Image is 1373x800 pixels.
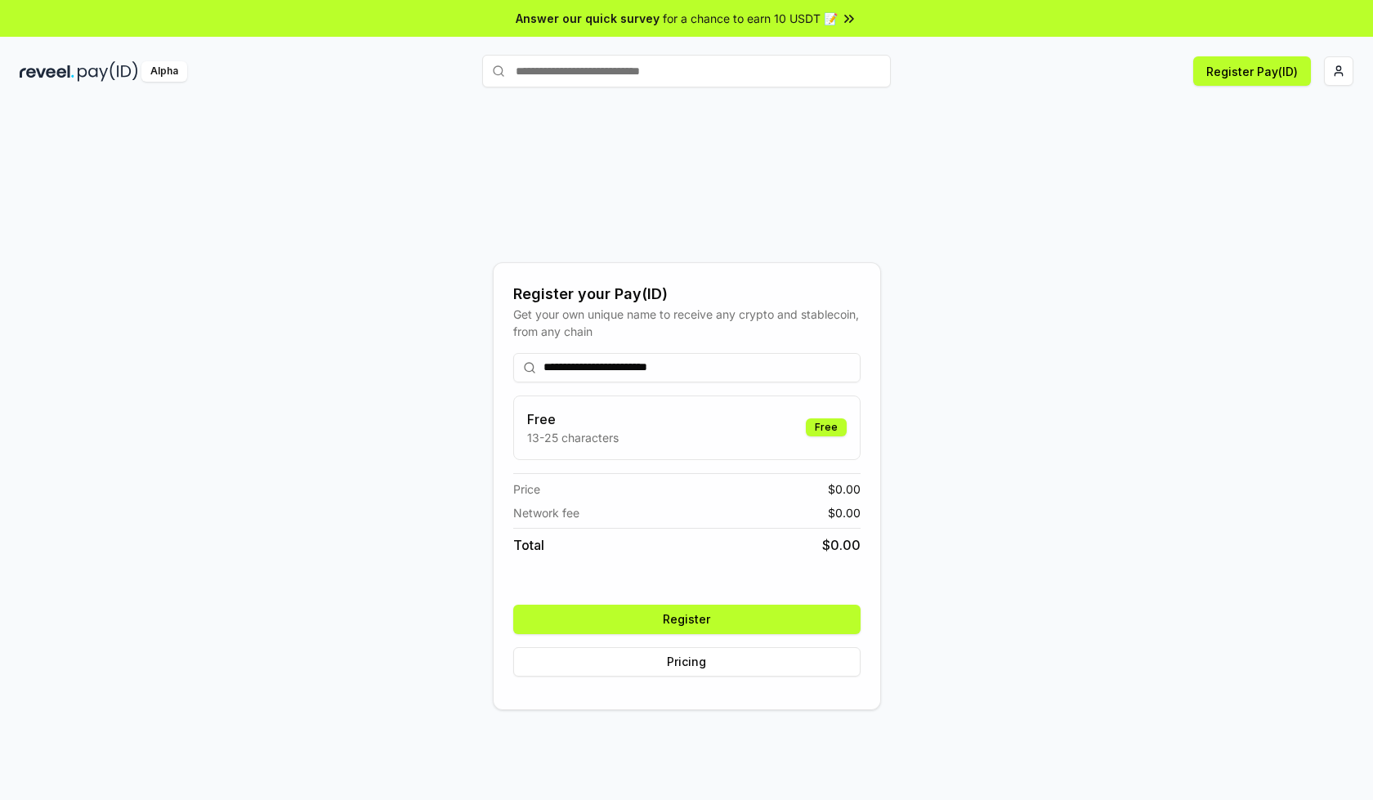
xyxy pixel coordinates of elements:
img: pay_id [78,61,138,82]
span: Network fee [513,504,579,521]
span: for a chance to earn 10 USDT 📝 [663,10,838,27]
div: Register your Pay(ID) [513,283,861,306]
span: $ 0.00 [822,535,861,555]
div: Get your own unique name to receive any crypto and stablecoin, from any chain [513,306,861,340]
button: Pricing [513,647,861,677]
button: Register [513,605,861,634]
div: Free [806,418,847,436]
span: $ 0.00 [828,480,861,498]
span: $ 0.00 [828,504,861,521]
span: Total [513,535,544,555]
div: Alpha [141,61,187,82]
span: Answer our quick survey [516,10,660,27]
p: 13-25 characters [527,429,619,446]
span: Price [513,480,540,498]
img: reveel_dark [20,61,74,82]
button: Register Pay(ID) [1193,56,1311,86]
h3: Free [527,409,619,429]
